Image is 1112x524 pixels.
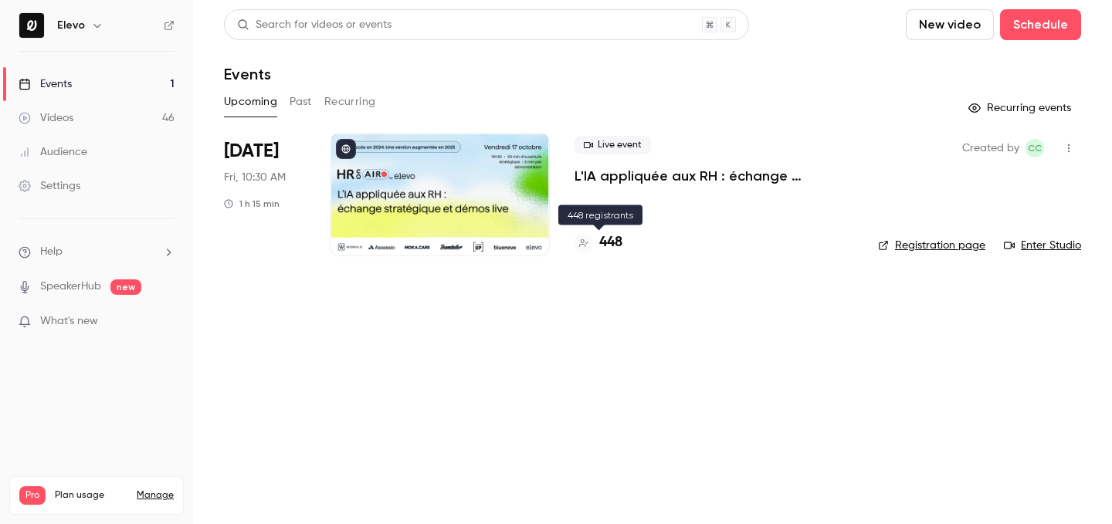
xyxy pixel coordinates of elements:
[599,232,622,253] h4: 448
[1028,139,1042,157] span: CC
[137,489,174,502] a: Manage
[224,65,271,83] h1: Events
[19,13,44,38] img: Elevo
[224,133,305,256] div: Oct 17 Fri, 10:30 AM (Europe/Paris)
[19,486,46,505] span: Pro
[224,198,280,210] div: 1 h 15 min
[290,90,312,114] button: Past
[19,144,87,160] div: Audience
[962,139,1019,157] span: Created by
[237,17,392,33] div: Search for videos or events
[575,232,622,253] a: 448
[19,110,73,126] div: Videos
[878,238,985,253] a: Registration page
[961,96,1081,120] button: Recurring events
[19,244,175,260] li: help-dropdown-opener
[1000,9,1081,40] button: Schedule
[1026,139,1044,157] span: Clara Courtillier
[19,76,72,92] div: Events
[40,244,63,260] span: Help
[55,489,127,502] span: Plan usage
[575,136,651,154] span: Live event
[19,178,80,194] div: Settings
[324,90,376,114] button: Recurring
[575,167,853,185] a: L'IA appliquée aux RH : échange stratégique et démos live.
[1004,238,1081,253] a: Enter Studio
[224,170,286,185] span: Fri, 10:30 AM
[906,9,994,40] button: New video
[110,279,141,295] span: new
[40,279,101,295] a: SpeakerHub
[57,18,85,33] h6: Elevo
[224,90,277,114] button: Upcoming
[40,313,98,330] span: What's new
[224,139,279,164] span: [DATE]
